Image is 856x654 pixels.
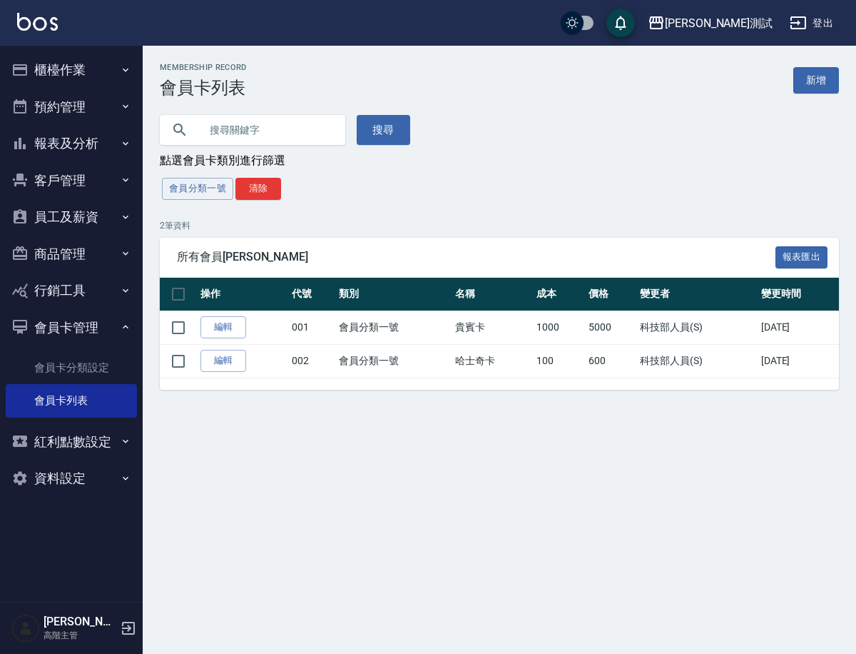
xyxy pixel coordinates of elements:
td: 1000 [533,311,585,344]
h3: 會員卡列表 [160,78,247,98]
h2: Membership Record [160,63,247,72]
button: 會員分類一號 [162,178,233,200]
button: save [606,9,635,37]
button: 櫃檯作業 [6,51,137,89]
button: 會員卡管理 [6,309,137,346]
button: 搜尋 [357,115,410,145]
a: 會員卡分類設定 [6,351,137,384]
td: 科技部人員(S) [636,311,757,344]
td: 會員分類一號 [335,344,452,378]
a: 編輯 [200,316,246,338]
th: 名稱 [452,278,533,311]
img: Person [11,614,40,643]
th: 操作 [197,278,288,311]
th: 代號 [288,278,335,311]
img: Logo [17,13,58,31]
a: 會員卡列表 [6,384,137,417]
button: 行銷工具 [6,272,137,309]
td: 100 [533,344,585,378]
a: 報表匯出 [775,250,828,263]
span: 所有會員[PERSON_NAME] [177,250,775,264]
th: 價格 [585,278,637,311]
td: [DATE] [758,311,839,344]
th: 成本 [533,278,585,311]
button: 客戶管理 [6,162,137,199]
button: 預約管理 [6,89,137,126]
td: 5000 [585,311,637,344]
button: 報表及分析 [6,125,137,162]
td: 會員分類一號 [335,311,452,344]
td: 600 [585,344,637,378]
th: 類別 [335,278,452,311]
td: 貴賓卡 [452,311,533,344]
button: 商品管理 [6,236,137,273]
td: 001 [288,311,335,344]
td: 哈士奇卡 [452,344,533,378]
th: 變更時間 [758,278,839,311]
button: 報表匯出 [775,246,828,268]
button: 清除 [235,178,281,200]
th: 變更者 [636,278,757,311]
div: 點選會員卡類別進行篩選 [160,154,839,168]
a: 新增 [793,67,839,94]
div: [PERSON_NAME]測試 [665,14,773,32]
button: 員工及薪資 [6,198,137,236]
button: 資料設定 [6,460,137,497]
button: 紅利點數設定 [6,423,137,461]
a: 編輯 [200,350,246,372]
button: 登出 [784,10,839,36]
button: [PERSON_NAME]測試 [642,9,778,38]
input: 搜尋關鍵字 [200,111,334,149]
p: 高階主管 [44,629,116,642]
td: [DATE] [758,344,839,378]
td: 科技部人員(S) [636,344,757,378]
h5: [PERSON_NAME] [44,615,116,629]
p: 2 筆資料 [160,219,839,232]
td: 002 [288,344,335,378]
